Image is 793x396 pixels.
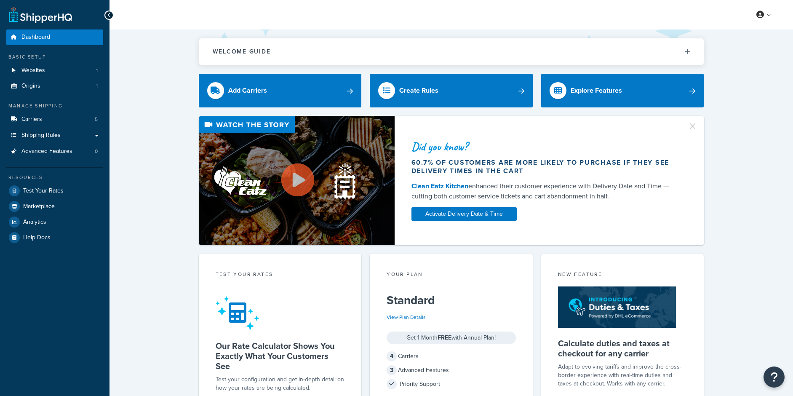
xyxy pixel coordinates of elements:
span: 1 [96,83,98,90]
span: Dashboard [21,34,50,41]
a: Create Rules [370,74,533,107]
div: Manage Shipping [6,102,103,110]
li: Websites [6,63,103,78]
div: Test your rates [216,270,345,280]
span: Origins [21,83,40,90]
h5: Our Rate Calculator Shows You Exactly What Your Customers See [216,341,345,371]
div: Your Plan [387,270,516,280]
a: Websites1 [6,63,103,78]
a: Dashboard [6,29,103,45]
li: Carriers [6,112,103,127]
div: Test your configuration and get in-depth detail on how your rates are being calculated. [216,375,345,392]
a: Add Carriers [199,74,362,107]
div: enhanced their customer experience with Delivery Date and Time — cutting both customer service ti... [411,181,678,201]
a: Activate Delivery Date & Time [411,207,517,221]
span: Shipping Rules [21,132,61,139]
button: Open Resource Center [764,367,785,388]
a: Clean Eatz Kitchen [411,181,468,191]
div: Basic Setup [6,54,103,61]
h5: Calculate duties and taxes at checkout for any carrier [558,338,687,359]
span: Carriers [21,116,42,123]
a: Shipping Rules [6,128,103,143]
div: Priority Support [387,378,516,390]
a: Carriers5 [6,112,103,127]
div: Did you know? [411,141,678,153]
span: Test Your Rates [23,187,64,195]
span: Advanced Features [21,148,72,155]
a: Test Your Rates [6,183,103,198]
p: Adapt to evolving tariffs and improve the cross-border experience with real-time duties and taxes... [558,363,687,388]
div: Get 1 Month with Annual Plan! [387,332,516,344]
div: Add Carriers [228,85,267,96]
h2: Welcome Guide [213,48,271,55]
img: Video thumbnail [199,116,395,245]
div: Resources [6,174,103,181]
a: Marketplace [6,199,103,214]
a: View Plan Details [387,313,426,321]
strong: FREE [438,333,451,342]
span: 4 [387,351,397,361]
div: 60.7% of customers are more likely to purchase if they see delivery times in the cart [411,158,678,175]
li: Origins [6,78,103,94]
button: Welcome Guide [199,38,704,65]
div: Advanced Features [387,364,516,376]
span: 5 [95,116,98,123]
span: Marketplace [23,203,55,210]
span: 0 [95,148,98,155]
div: Create Rules [399,85,438,96]
a: Help Docs [6,230,103,245]
span: 1 [96,67,98,74]
a: Origins1 [6,78,103,94]
span: Analytics [23,219,46,226]
h5: Standard [387,294,516,307]
li: Advanced Features [6,144,103,159]
span: 3 [387,365,397,375]
a: Analytics [6,214,103,230]
a: Advanced Features0 [6,144,103,159]
div: Explore Features [571,85,622,96]
div: Carriers [387,351,516,362]
a: Explore Features [541,74,704,107]
span: Websites [21,67,45,74]
div: New Feature [558,270,687,280]
span: Help Docs [23,234,51,241]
